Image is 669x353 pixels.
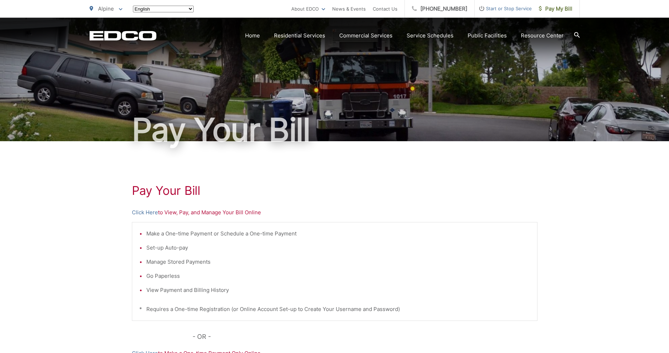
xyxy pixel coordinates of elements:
[132,184,537,198] h1: Pay Your Bill
[245,31,260,40] a: Home
[146,229,530,238] li: Make a One-time Payment or Schedule a One-time Payment
[132,208,537,217] p: to View, Pay, and Manage Your Bill Online
[332,5,366,13] a: News & Events
[407,31,454,40] a: Service Schedules
[133,6,194,12] select: Select a language
[291,5,325,13] a: About EDCO
[339,31,393,40] a: Commercial Services
[521,31,564,40] a: Resource Center
[146,286,530,294] li: View Payment and Billing History
[146,272,530,280] li: Go Paperless
[468,31,507,40] a: Public Facilities
[90,112,580,148] h1: Pay Your Bill
[139,305,530,313] p: * Requires a One-time Registration (or Online Account Set-up to Create Your Username and Password)
[193,331,537,342] p: - OR -
[539,5,572,13] span: Pay My Bill
[132,208,158,217] a: Click Here
[274,31,325,40] a: Residential Services
[373,5,397,13] a: Contact Us
[98,5,114,12] span: Alpine
[90,31,157,41] a: EDCD logo. Return to the homepage.
[146,258,530,266] li: Manage Stored Payments
[146,244,530,252] li: Set-up Auto-pay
